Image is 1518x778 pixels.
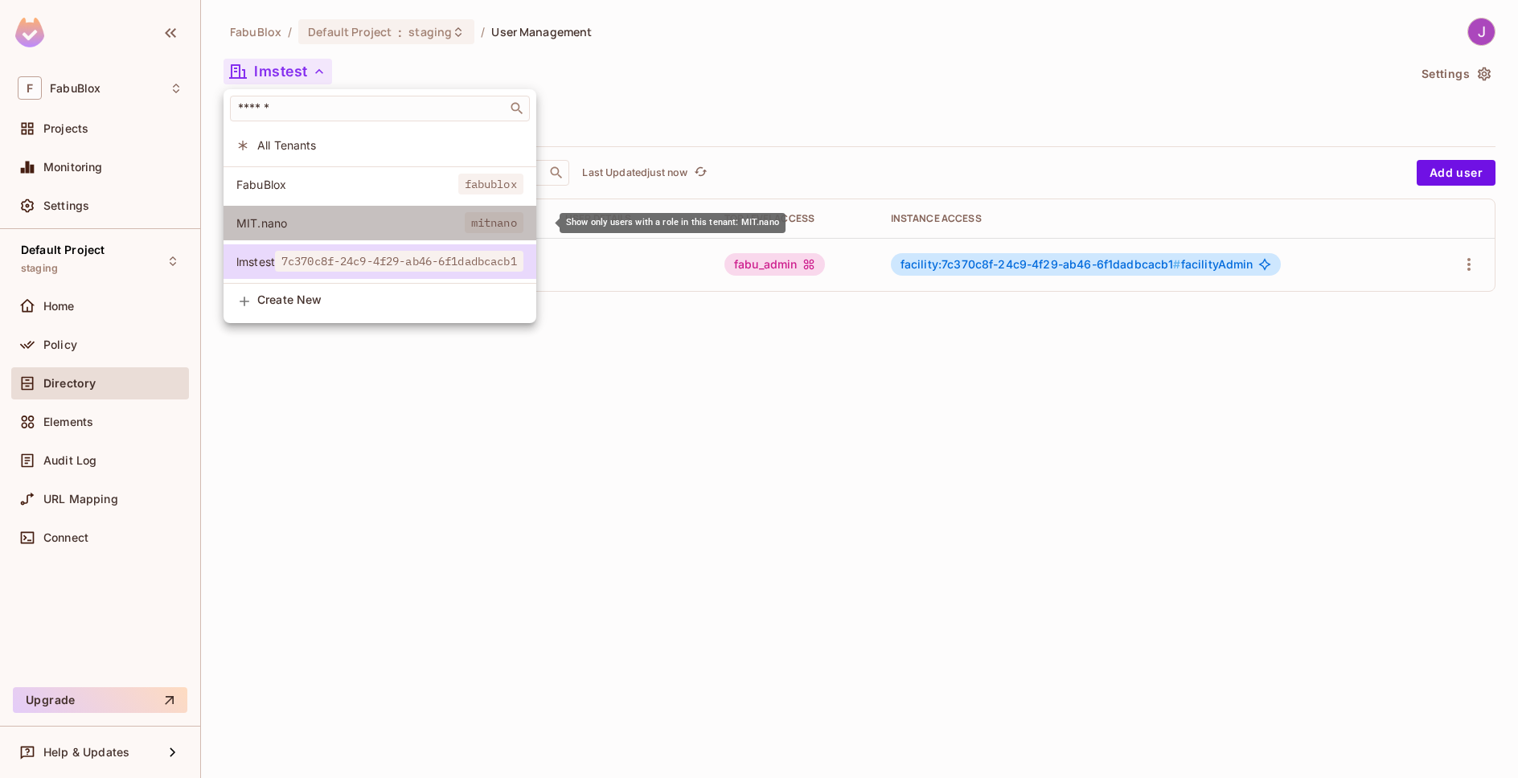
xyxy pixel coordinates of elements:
span: MIT.nano [236,215,465,231]
span: fabublox [458,174,523,194]
span: All Tenants [257,137,523,153]
span: mitnano [465,212,523,233]
div: Show only users with a role in this tenant: MIT.nano [560,213,786,233]
span: FabuBlox [236,177,458,192]
span: 7c370c8f-24c9-4f29-ab46-6f1dadbcacb1 [275,251,523,272]
div: Show only users with a role in this tenant: FabuBlox [224,167,536,202]
span: lmstest [236,254,275,269]
div: Show only users with a role in this tenant: MIT.nano [224,206,536,240]
span: Create New [257,293,523,306]
div: Show only users with a role in this tenant: lmstest [224,244,536,279]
